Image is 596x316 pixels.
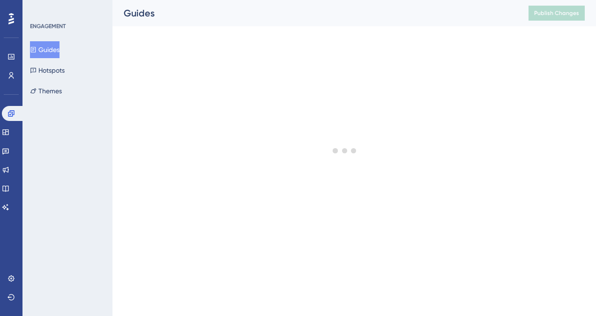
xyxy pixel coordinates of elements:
[30,41,60,58] button: Guides
[529,6,585,21] button: Publish Changes
[124,7,505,20] div: Guides
[534,9,579,17] span: Publish Changes
[30,83,62,99] button: Themes
[30,23,66,30] div: ENGAGEMENT
[30,62,65,79] button: Hotspots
